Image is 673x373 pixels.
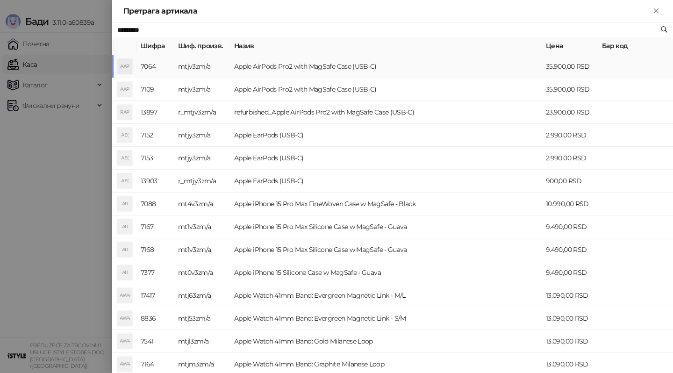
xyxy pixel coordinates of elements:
td: 9.490,00 RSD [542,238,598,261]
td: 9.490,00 RSD [542,215,598,238]
td: 7064 [137,55,174,78]
div: AAP [117,82,132,97]
div: AI1 [117,265,132,280]
td: 2.990,00 RSD [542,124,598,147]
td: 13.090,00 RSD [542,284,598,307]
td: 900,00 RSD [542,170,598,193]
div: AAP [117,59,132,74]
td: Apple EarPods (USB-C) [230,170,542,193]
td: mt1v3zm/a [174,238,230,261]
th: Назив [230,37,542,55]
td: 13897 [137,101,174,124]
td: refurbished_Apple AirPods Pro2 with MagSafe Case (USB-C) [230,101,542,124]
div: AE( [117,151,132,165]
td: Apple EarPods (USB-C) [230,147,542,170]
td: Apple iPhone 15 Pro Max Silicone Case w MagSafe - Guava [230,215,542,238]
td: mtjy3zm/a [174,147,230,170]
td: 7168 [137,238,174,261]
td: mt4v3zm/a [174,193,230,215]
td: Apple Watch 41mm Band: Gold Milanese Loop [230,330,542,353]
td: mt0v3zm/a [174,261,230,284]
div: AW4 [117,311,132,326]
div: AW4 [117,288,132,303]
td: 2.990,00 RSD [542,147,598,170]
th: Бар код [598,37,673,55]
td: mt1v3zm/a [174,215,230,238]
td: Apple AirPods Pro2 with MagSafe Case (USB-C) [230,55,542,78]
td: Apple iPhone 15 Pro Max FineWoven Case w MagSafe - Black [230,193,542,215]
td: mtjl3zm/a [174,330,230,353]
td: 23.900,00 RSD [542,101,598,124]
th: Шиф. произв. [174,37,230,55]
td: 35.900,00 RSD [542,55,598,78]
td: 9.490,00 RSD [542,261,598,284]
td: 7541 [137,330,174,353]
td: 35.900,00 RSD [542,78,598,101]
td: mtjy3zm/a [174,124,230,147]
td: Apple Watch 41mm Band: Evergreen Magnetic Link - S/M [230,307,542,330]
td: mtjv3zm/a [174,78,230,101]
div: RAP [117,105,132,120]
td: 7167 [137,215,174,238]
button: Close [651,6,662,17]
td: Apple Watch 41mm Band: Evergreen Magnetic Link - M/L [230,284,542,307]
td: mtj53zm/a [174,307,230,330]
td: Apple iPhone 15 Silicone Case w MagSafe - Guava [230,261,542,284]
td: 7153 [137,147,174,170]
td: 7109 [137,78,174,101]
td: r_mtjv3zm/a [174,101,230,124]
div: AE( [117,128,132,143]
div: AI1 [117,196,132,211]
td: Apple EarPods (USB-C) [230,124,542,147]
td: 13903 [137,170,174,193]
td: 10.990,00 RSD [542,193,598,215]
td: 13.090,00 RSD [542,307,598,330]
td: r_mtjy3zm/a [174,170,230,193]
td: Apple iPhone 15 Pro Max Silicone Case w MagSafe - Guava [230,238,542,261]
div: AI1 [117,219,132,234]
div: AI1 [117,242,132,257]
td: mtjv3zm/a [174,55,230,78]
td: 7088 [137,193,174,215]
td: 8836 [137,307,174,330]
td: 17417 [137,284,174,307]
div: Претрага артикала [123,6,651,17]
div: AW4 [117,334,132,349]
td: Apple AirPods Pro2 with MagSafe Case (USB-C) [230,78,542,101]
td: 7152 [137,124,174,147]
div: AW4 [117,357,132,372]
th: Цена [542,37,598,55]
div: AE( [117,173,132,188]
td: mtj63zm/a [174,284,230,307]
th: Шифра [137,37,174,55]
td: 13.090,00 RSD [542,330,598,353]
td: 7377 [137,261,174,284]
